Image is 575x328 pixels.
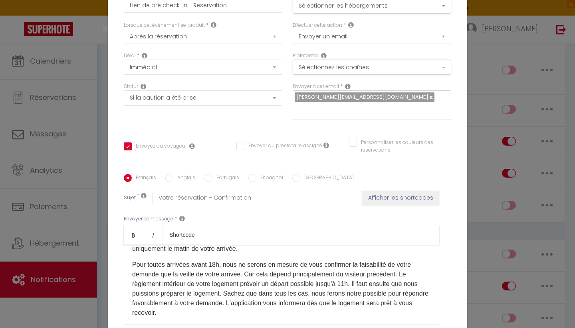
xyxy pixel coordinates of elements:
button: Afficher les shortcodes [362,191,439,205]
label: Lorsque cet événement se produit [124,22,205,29]
i: Action Channel [321,52,327,59]
a: Bold [124,225,143,244]
a: Italic [143,225,163,244]
label: Statut [124,83,138,90]
i: Recipient [345,83,351,90]
label: Espagnol [256,174,283,183]
label: Français [132,174,156,183]
label: Plateforme [293,52,319,60]
button: Sélectionnez les chaînes [293,60,451,75]
label: Sujet [124,194,136,202]
button: Ouvrir le widget de chat LiveChat [6,3,30,27]
label: Portugais [212,174,239,183]
i: Booking status [141,83,146,90]
label: Délai [124,52,136,60]
i: Envoyer au prestataire si il est assigné [323,142,329,148]
i: Envoyer au voyageur [189,143,195,149]
a: Shortcode [163,225,201,244]
p: Pour toutes arrivées avant 18h, nous ne serons en mesure de vous confirmer la faisabilité de votr... [132,260,431,318]
span: [PERSON_NAME][EMAIL_ADDRESS][DOMAIN_NAME] [296,93,428,101]
label: Effectuer cette action [293,22,342,29]
label: Envoyer à cet email [293,83,339,90]
i: Message [179,215,185,222]
label: Anglais [173,174,195,183]
i: Subject [141,192,147,199]
i: Action Type [348,22,354,28]
i: Action Time [142,52,147,59]
label: Envoyer ce message [124,215,173,223]
label: [GEOGRAPHIC_DATA] [300,174,354,183]
i: Event Occur [211,22,216,28]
